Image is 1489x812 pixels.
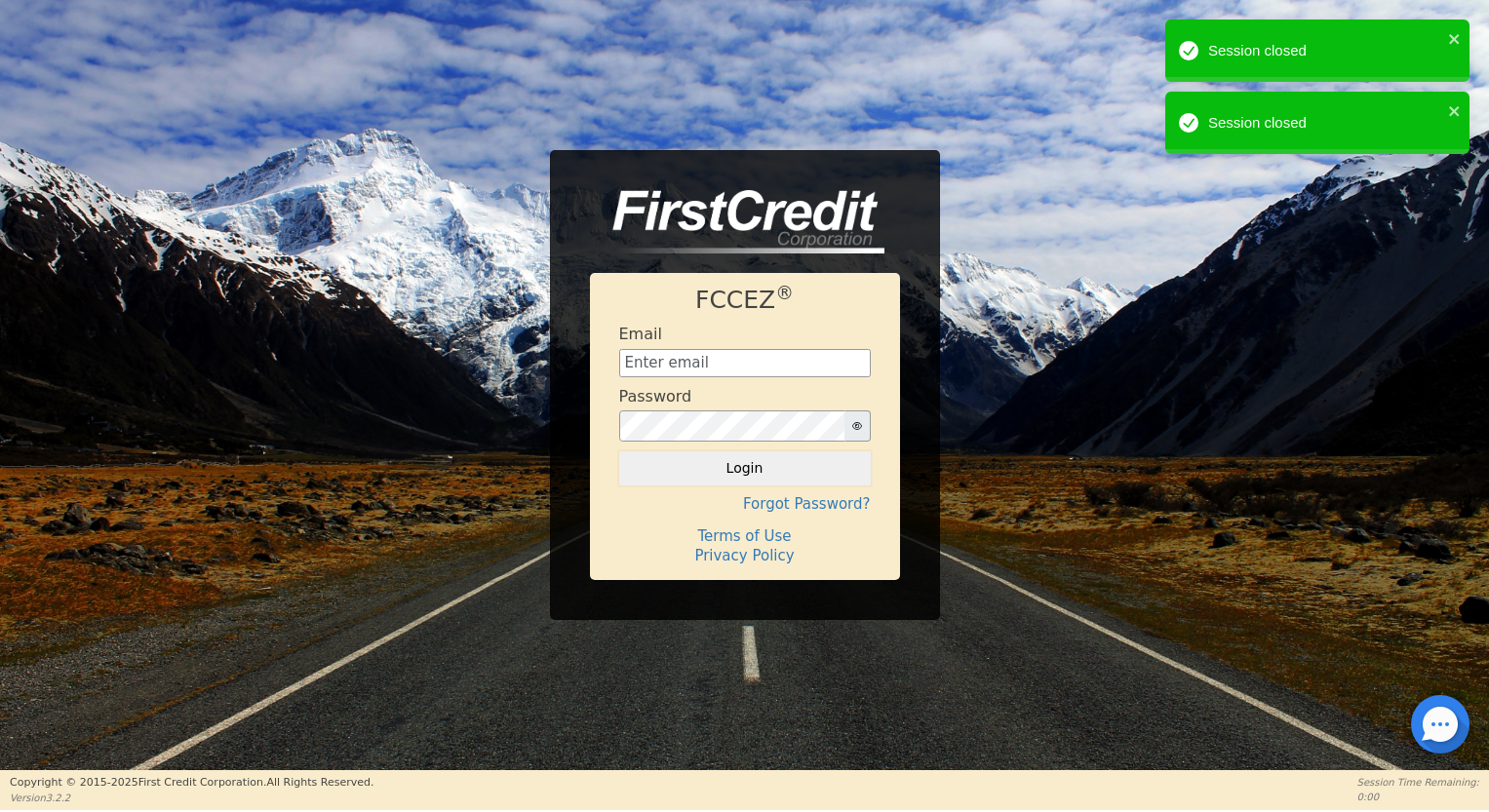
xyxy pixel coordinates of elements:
[590,190,884,254] img: logo-CMu_cnol.png
[266,776,373,789] span: All Rights Reserved.
[619,410,845,442] input: password
[1208,112,1442,135] div: Session closed
[619,451,871,484] button: Login
[775,283,794,303] sup: ®
[1208,40,1442,62] div: Session closed
[1448,99,1462,122] button: close
[619,325,662,343] h4: Email
[619,547,871,564] h4: Privacy Policy
[619,387,692,406] h4: Password
[10,775,373,792] p: Copyright © 2015- 2025 First Credit Corporation.
[10,791,373,805] p: Version 3.2.2
[619,495,871,513] h4: Forgot Password?
[1357,790,1479,804] p: 0:00
[1357,775,1479,790] p: Session Time Remaining:
[619,527,871,545] h4: Terms of Use
[1448,27,1462,50] button: close
[619,349,871,378] input: Enter email
[619,286,871,315] h1: FCCEZ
